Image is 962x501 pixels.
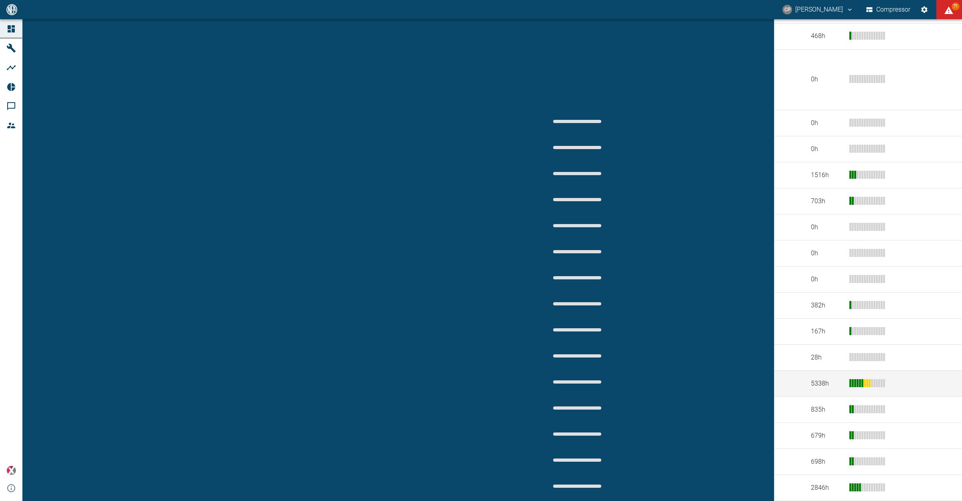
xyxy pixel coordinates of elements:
img: Xplore Logo [6,466,16,475]
button: christoph.palm@neuman-esser.com [781,2,855,17]
div: 167 h [811,327,843,336]
div: No data [540,351,629,361]
div: 2846 h [811,483,843,493]
div: 698 h [811,457,843,467]
div: 28 h [811,353,843,362]
div: No data [540,221,629,230]
div: 0 h [811,75,843,84]
div: 679 h [811,431,843,440]
div: No data [540,455,629,465]
div: No data [540,169,629,178]
div: 0 h [811,145,843,154]
div: No data [540,299,629,309]
div: 382 h [811,301,843,310]
div: 835 h [811,405,843,414]
div: No data [540,195,629,204]
div: 1516 h [811,171,843,180]
div: No data [540,143,629,152]
div: No data [540,403,629,413]
div: 0 h [811,223,843,232]
span: 71 [952,2,960,10]
div: No data [540,325,629,335]
div: CP [782,5,792,14]
div: 703 h [811,197,843,206]
div: 5338 h [811,379,843,388]
div: No data [540,117,629,126]
div: 468 h [811,32,843,41]
div: 0 h [811,119,843,128]
div: No data [540,377,629,387]
img: logo [6,4,18,15]
div: 0 h [811,249,843,258]
div: No data [540,429,629,439]
div: No data [540,481,629,491]
div: 80 % [540,56,629,100]
div: No data [540,273,629,283]
button: Compressor [865,2,912,17]
button: Einstellungen [917,2,932,17]
div: No data [540,247,629,257]
div: 0 h [811,275,843,284]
